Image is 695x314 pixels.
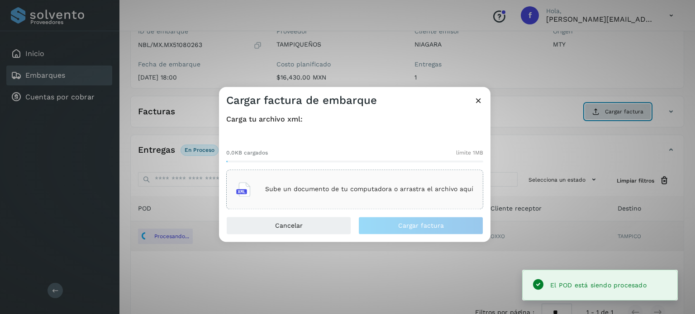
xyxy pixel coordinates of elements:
[226,216,351,234] button: Cancelar
[456,149,483,157] span: límite 1MB
[358,216,483,234] button: Cargar factura
[265,186,473,193] p: Sube un documento de tu computadora o arrastra el archivo aquí
[275,222,303,229] span: Cancelar
[226,115,483,123] h4: Carga tu archivo xml:
[226,94,377,107] h3: Cargar factura de embarque
[550,281,647,289] span: El POD está siendo procesado
[398,222,444,229] span: Cargar factura
[226,149,268,157] span: 0.0KB cargados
